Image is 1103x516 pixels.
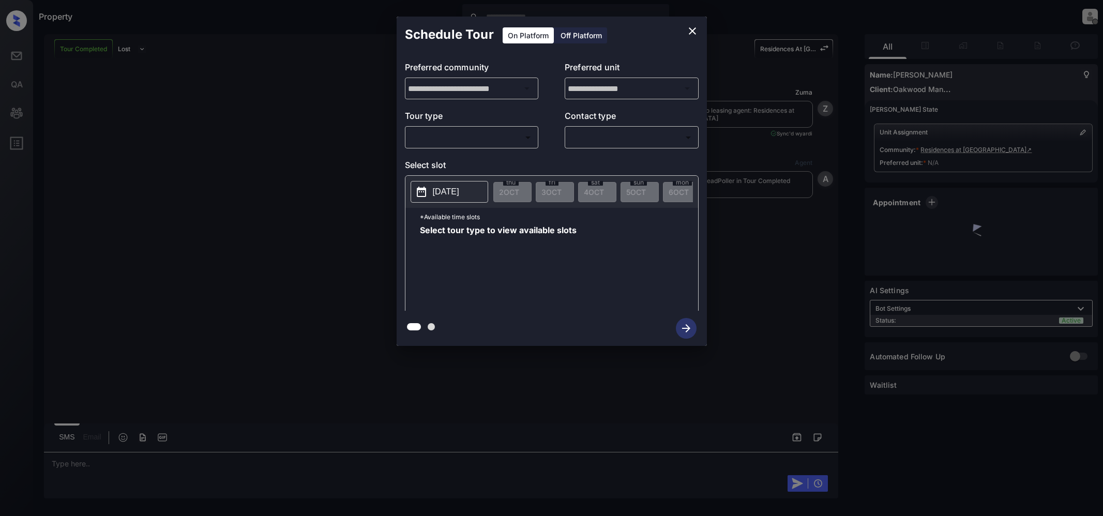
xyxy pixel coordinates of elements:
[565,61,699,78] p: Preferred unit
[565,110,699,126] p: Contact type
[555,27,607,43] div: Off Platform
[433,186,459,198] p: [DATE]
[420,208,698,226] p: *Available time slots
[682,21,703,41] button: close
[405,110,539,126] p: Tour type
[405,61,539,78] p: Preferred community
[397,17,502,53] h2: Schedule Tour
[405,159,699,175] p: Select slot
[503,27,554,43] div: On Platform
[420,226,577,309] span: Select tour type to view available slots
[411,181,488,203] button: [DATE]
